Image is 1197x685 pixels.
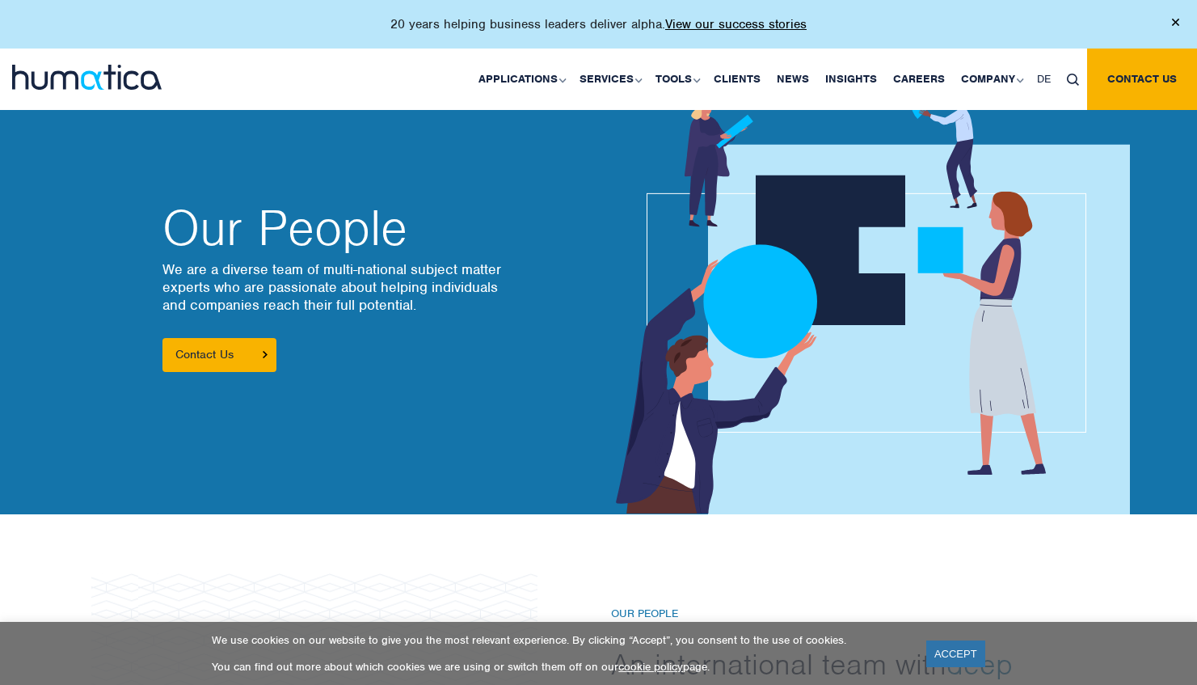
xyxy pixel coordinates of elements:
[769,49,817,110] a: News
[162,204,583,252] h2: Our People
[162,338,276,372] a: Contact Us
[12,65,162,90] img: logo
[926,641,985,667] a: ACCEPT
[817,49,885,110] a: Insights
[1029,49,1059,110] a: DE
[571,49,647,110] a: Services
[470,49,571,110] a: Applications
[706,49,769,110] a: Clients
[1037,72,1051,86] span: DE
[212,633,906,647] p: We use cookies on our website to give you the most relevant experience. By clicking “Accept”, you...
[618,660,683,674] a: cookie policy
[162,260,583,314] p: We are a diverse team of multi-national subject matter experts who are passionate about helping i...
[1087,49,1197,110] a: Contact us
[212,660,906,674] p: You can find out more about which cookies we are using or switch them off on our page.
[885,49,953,110] a: Careers
[647,49,706,110] a: Tools
[611,607,1047,621] h6: Our People
[573,87,1130,514] img: about_banner1
[953,49,1029,110] a: Company
[263,351,268,358] img: arrowicon
[1067,74,1079,86] img: search_icon
[665,16,807,32] a: View our success stories
[390,16,807,32] p: 20 years helping business leaders deliver alpha.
